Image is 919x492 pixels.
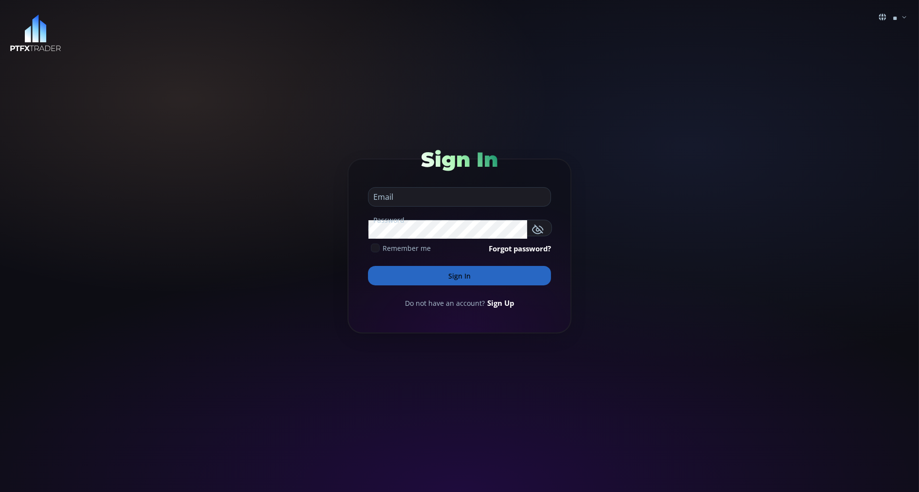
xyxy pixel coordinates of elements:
[421,147,498,172] span: Sign In
[383,243,431,253] span: Remember me
[368,298,551,308] div: Do not have an account?
[368,266,551,285] button: Sign In
[489,243,551,254] a: Forgot password?
[487,298,514,308] a: Sign Up
[10,15,61,52] img: LOGO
